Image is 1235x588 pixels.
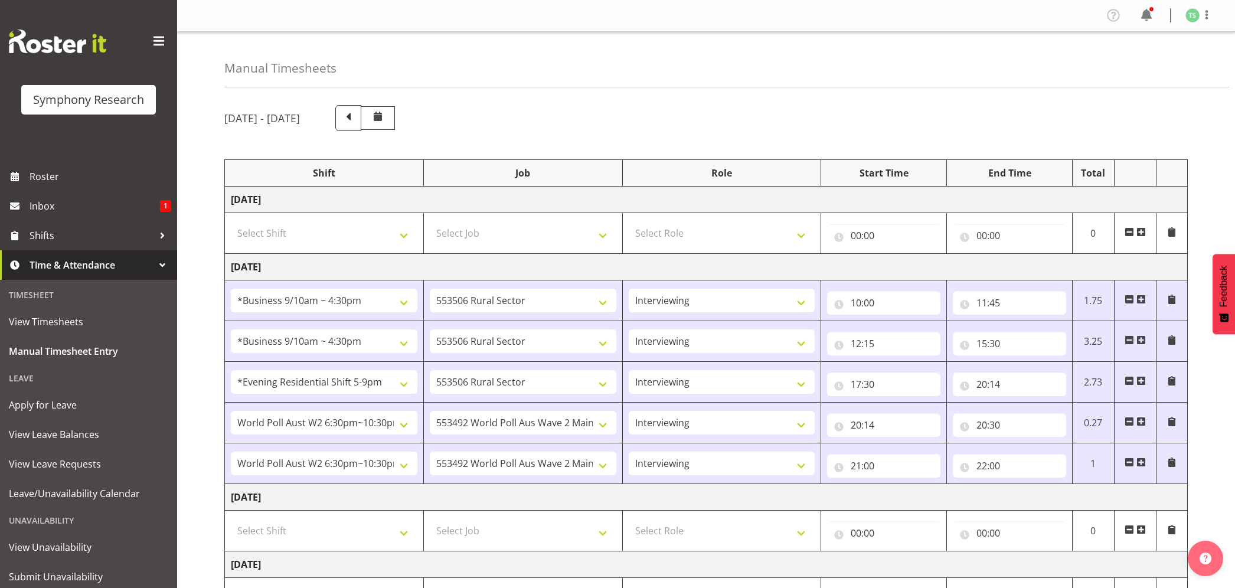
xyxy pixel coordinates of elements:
td: 1 [1072,443,1114,484]
div: Job [430,166,616,180]
input: Click to select... [953,454,1066,478]
a: View Timesheets [3,307,174,337]
div: Symphony Research [33,91,144,109]
span: View Leave Requests [9,455,168,473]
button: Feedback - Show survey [1213,254,1235,334]
img: help-xxl-2.png [1200,553,1211,564]
input: Click to select... [827,454,940,478]
td: 1.75 [1072,280,1114,321]
input: Click to select... [827,291,940,315]
td: 0.27 [1072,403,1114,443]
div: Total [1079,166,1108,180]
td: 0 [1072,213,1114,254]
span: Manual Timesheet Entry [9,342,168,360]
div: Shift [231,166,417,180]
div: Unavailability [3,508,174,533]
td: [DATE] [225,187,1188,213]
input: Click to select... [953,224,1066,247]
h4: Manual Timesheets [224,61,336,75]
div: End Time [953,166,1066,180]
span: Roster [30,168,171,185]
img: Rosterit website logo [9,30,106,53]
span: View Leave Balances [9,426,168,443]
td: [DATE] [225,551,1188,578]
a: View Unavailability [3,533,174,562]
span: View Unavailability [9,538,168,556]
a: Apply for Leave [3,390,174,420]
input: Click to select... [953,373,1066,396]
a: Manual Timesheet Entry [3,337,174,366]
input: Click to select... [953,413,1066,437]
td: 0 [1072,511,1114,551]
input: Click to select... [827,373,940,396]
td: 2.73 [1072,362,1114,403]
span: Apply for Leave [9,396,168,414]
div: Timesheet [3,283,174,307]
td: 3.25 [1072,321,1114,362]
span: Feedback [1218,266,1229,307]
span: 1 [160,200,171,212]
a: Leave/Unavailability Calendar [3,479,174,508]
div: Role [629,166,815,180]
td: [DATE] [225,484,1188,511]
span: Submit Unavailability [9,568,168,586]
img: tanya-stebbing1954.jpg [1185,8,1200,22]
input: Click to select... [953,521,1066,545]
div: Leave [3,366,174,390]
a: View Leave Balances [3,420,174,449]
h5: [DATE] - [DATE] [224,112,300,125]
input: Click to select... [953,291,1066,315]
span: Time & Attendance [30,256,153,274]
input: Click to select... [827,413,940,437]
a: View Leave Requests [3,449,174,479]
div: Start Time [827,166,940,180]
input: Click to select... [827,224,940,247]
input: Click to select... [827,521,940,545]
span: Shifts [30,227,153,244]
span: View Timesheets [9,313,168,331]
td: [DATE] [225,254,1188,280]
span: Inbox [30,197,160,215]
input: Click to select... [953,332,1066,355]
input: Click to select... [827,332,940,355]
span: Leave/Unavailability Calendar [9,485,168,502]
